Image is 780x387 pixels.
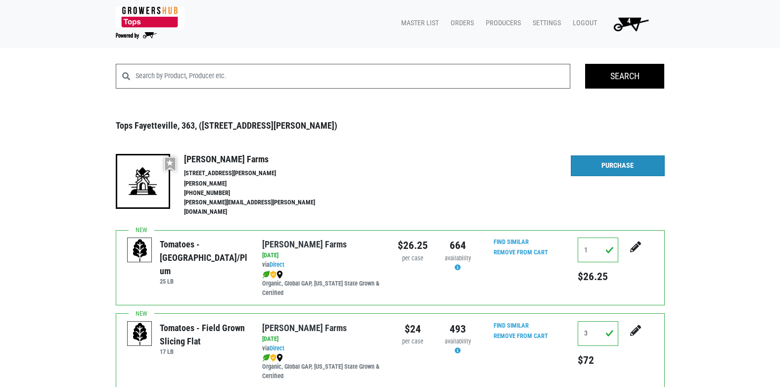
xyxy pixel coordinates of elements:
[585,64,664,89] input: Search
[443,238,473,253] div: 664
[578,270,618,283] h5: $26.25
[398,337,428,346] div: per case
[393,14,443,33] a: Master List
[136,64,571,89] input: Search by Product, Producer etc.
[128,322,152,346] img: placeholder-variety-43d6402dacf2d531de610a020419775a.svg
[116,154,170,208] img: 19-7441ae2ccb79c876ff41c34f3bd0da69.png
[160,348,247,355] h6: 17 LB
[116,6,184,28] img: 279edf242af8f9d49a69d9d2afa010fb.png
[262,335,382,344] div: [DATE]
[609,14,653,34] img: Cart
[270,344,284,352] a: Direct
[262,323,347,333] a: [PERSON_NAME] Farms
[160,321,247,348] div: Tomatoes - Field Grown Slicing Flat
[398,321,428,337] div: $24
[445,254,471,262] span: availability
[578,354,618,367] h5: $72
[270,271,276,279] img: safety-e55c860ca8c00a9c171001a62a92dabd.png
[184,154,336,165] h4: [PERSON_NAME] Farms
[276,354,283,362] img: map_marker-0e94453035b3232a4d21701695807de9.png
[443,321,473,337] div: 493
[578,321,618,346] input: Qty
[494,322,529,329] a: Find Similar
[494,238,529,245] a: Find Similar
[184,198,336,217] li: [PERSON_NAME][EMAIL_ADDRESS][PERSON_NAME][DOMAIN_NAME]
[276,271,283,279] img: map_marker-0e94453035b3232a4d21701695807de9.png
[398,254,428,263] div: per case
[445,338,471,345] span: availability
[262,270,382,298] div: Organic, Global GAP, [US_STATE] State Grown & Certified
[160,238,247,278] div: Tomatoes - [GEOGRAPHIC_DATA]/Plum
[262,271,270,279] img: leaf-e5c59151409436ccce96b2ca1b28e03c.png
[262,354,270,362] img: leaf-e5c59151409436ccce96b2ca1b28e03c.png
[601,14,657,34] a: 4
[627,17,631,25] span: 4
[184,189,336,198] li: [PHONE_NUMBER]
[578,238,618,262] input: Qty
[443,14,478,33] a: Orders
[262,260,382,270] div: via
[116,32,157,39] img: Powered by Big Wheelbarrow
[262,239,347,249] a: [PERSON_NAME] Farms
[270,354,276,362] img: safety-e55c860ca8c00a9c171001a62a92dabd.png
[525,14,565,33] a: Settings
[398,238,428,253] div: $26.25
[262,353,382,381] div: Organic, Global GAP, [US_STATE] State Grown & Certified
[262,344,382,353] div: via
[184,169,336,178] li: [STREET_ADDRESS][PERSON_NAME]
[128,238,152,263] img: placeholder-variety-43d6402dacf2d531de610a020419775a.svg
[478,14,525,33] a: Producers
[488,247,554,258] input: Remove From Cart
[160,278,247,285] h6: 25 LB
[116,120,665,131] h3: Tops Fayetteville, 363, ([STREET_ADDRESS][PERSON_NAME])
[488,331,554,342] input: Remove From Cart
[262,251,382,260] div: [DATE]
[184,179,336,189] li: [PERSON_NAME]
[571,155,665,176] a: Purchase
[270,261,284,268] a: Direct
[565,14,601,33] a: Logout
